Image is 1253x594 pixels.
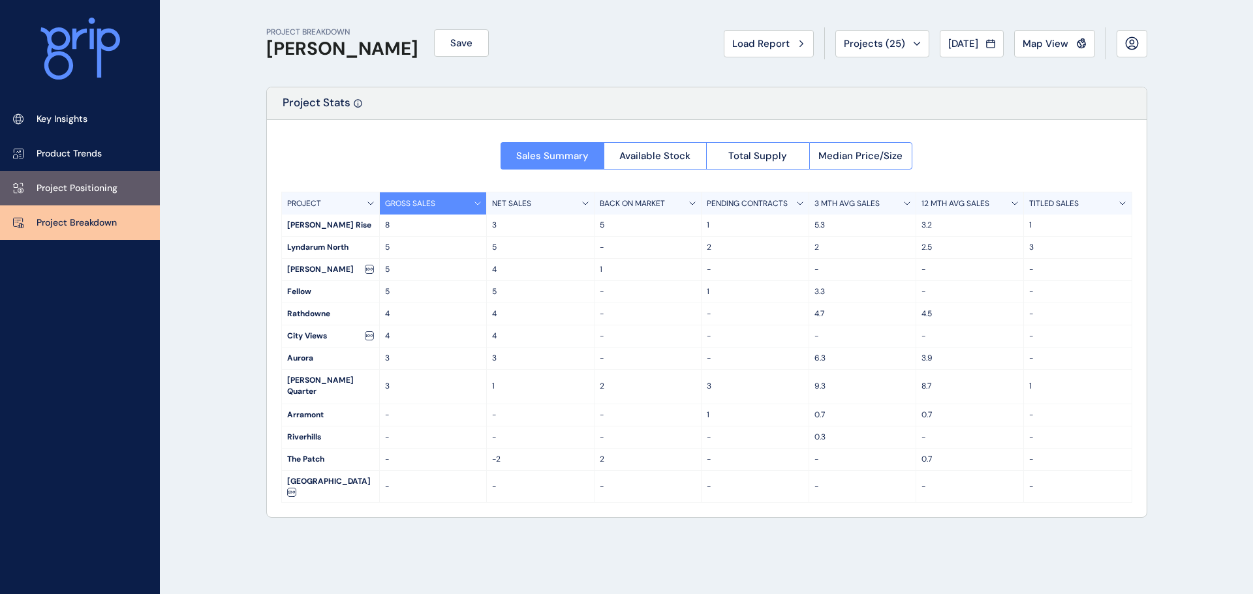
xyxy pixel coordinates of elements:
span: Sales Summary [516,149,589,162]
p: - [707,432,803,443]
div: [PERSON_NAME] Rise [282,215,379,236]
p: - [921,286,1018,297]
p: - [600,432,696,443]
div: Riverhills [282,426,379,448]
p: PROJECT [287,198,321,209]
p: 5 [385,264,482,275]
p: - [1029,264,1126,275]
p: 3 [1029,242,1126,253]
p: - [707,264,803,275]
p: Key Insights [37,113,87,126]
p: 3.9 [921,353,1018,364]
p: - [1029,353,1126,364]
div: [PERSON_NAME] Quarter [282,370,379,404]
p: - [600,308,696,319]
p: 3.3 [814,286,911,297]
p: 2.5 [921,242,1018,253]
p: - [707,331,803,342]
p: - [921,481,1018,492]
p: 12 MTH AVG SALES [921,198,989,209]
p: 1 [1029,220,1126,231]
p: 2 [600,381,696,392]
p: 4 [385,331,482,342]
p: - [1029,409,1126,421]
span: Map View [1023,37,1068,50]
p: 1 [707,409,803,421]
p: BACK ON MARKET [600,198,665,209]
div: [GEOGRAPHIC_DATA] [282,471,379,503]
p: 4 [492,331,589,342]
span: Load Report [732,37,790,50]
button: Median Price/Size [809,142,913,170]
p: 3 [492,220,589,231]
p: 5 [492,242,589,253]
p: - [707,308,803,319]
p: - [600,353,696,364]
p: - [921,432,1018,443]
p: 4.5 [921,308,1018,319]
p: - [492,432,589,443]
p: - [814,481,911,492]
p: 3 [492,353,589,364]
p: 1 [707,286,803,297]
span: Save [450,37,472,50]
span: Available Stock [619,149,690,162]
p: GROSS SALES [385,198,435,209]
button: Save [434,29,489,57]
span: Median Price/Size [818,149,903,162]
p: 0.7 [814,409,911,421]
button: Projects (25) [835,30,929,57]
span: Projects ( 25 ) [844,37,905,50]
div: The Patch [282,449,379,470]
p: 8 [385,220,482,231]
p: 2 [814,242,911,253]
p: - [385,454,482,465]
p: - [921,331,1018,342]
p: - [707,454,803,465]
p: - [600,409,696,421]
button: Available Stock [604,142,707,170]
p: - [600,481,696,492]
div: Fellow [282,281,379,303]
span: Total Supply [728,149,787,162]
p: 3 MTH AVG SALES [814,198,880,209]
h1: [PERSON_NAME] [266,38,418,60]
p: - [707,481,803,492]
p: 0.7 [921,454,1018,465]
span: [DATE] [948,37,978,50]
p: 0.7 [921,409,1018,421]
p: 3 [385,381,482,392]
p: - [1029,481,1126,492]
p: - [385,409,482,421]
p: Project Breakdown [37,216,117,230]
p: 1 [1029,381,1126,392]
p: TITLED SALES [1029,198,1079,209]
p: 4.7 [814,308,911,319]
p: 5 [385,242,482,253]
p: - [814,454,911,465]
p: Product Trends [37,147,102,160]
p: - [707,353,803,364]
button: Load Report [724,30,814,57]
p: 5 [600,220,696,231]
p: Project Positioning [37,182,117,195]
p: - [600,286,696,297]
p: - [814,264,911,275]
p: 3 [385,353,482,364]
div: [PERSON_NAME] [282,259,379,280]
div: Lyndarum North [282,237,379,258]
div: City Views [282,325,379,347]
p: 5 [492,286,589,297]
p: 6.3 [814,353,911,364]
p: 4 [492,264,589,275]
p: - [921,264,1018,275]
p: - [385,481,482,492]
p: 8.7 [921,381,1018,392]
p: 4 [492,308,589,319]
p: - [1029,308,1126,319]
p: 0.3 [814,432,911,443]
p: 5 [385,286,482,297]
p: 2 [707,242,803,253]
p: - [492,409,589,421]
p: NET SALES [492,198,531,209]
